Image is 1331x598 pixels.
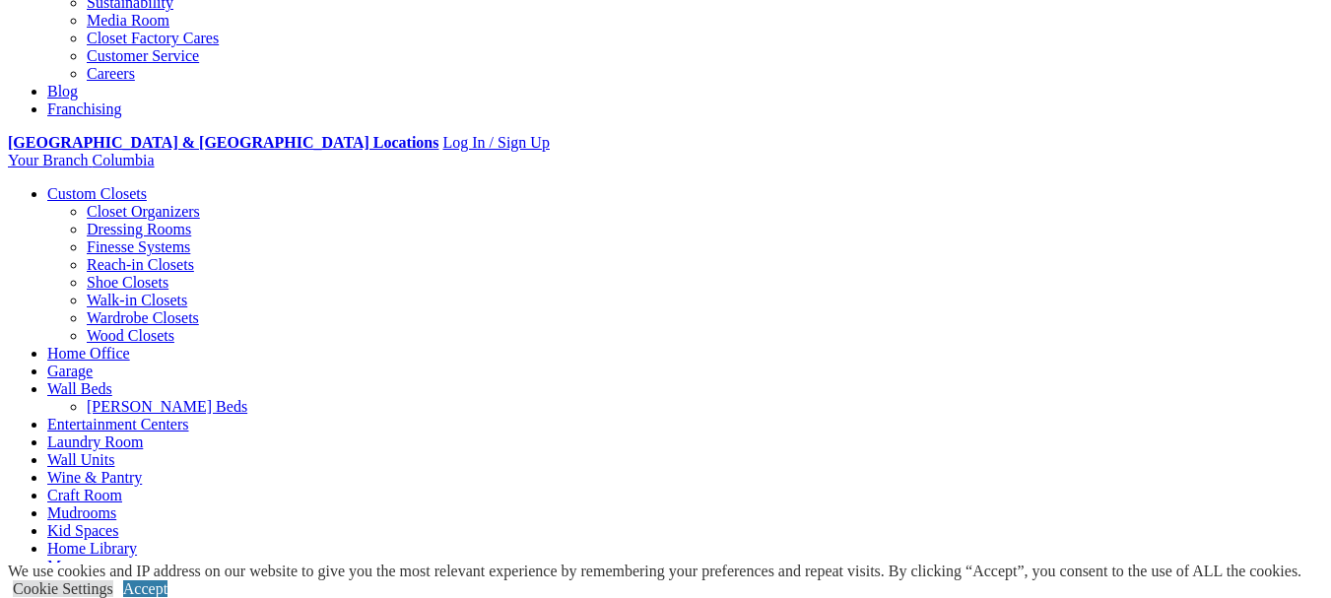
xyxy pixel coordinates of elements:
[87,327,174,344] a: Wood Closets
[87,203,200,220] a: Closet Organizers
[47,433,143,450] a: Laundry Room
[87,256,194,273] a: Reach-in Closets
[442,134,549,151] a: Log In / Sign Up
[87,47,199,64] a: Customer Service
[87,30,219,46] a: Closet Factory Cares
[47,345,130,362] a: Home Office
[8,152,88,168] span: Your Branch
[47,100,122,117] a: Franchising
[87,274,168,291] a: Shoe Closets
[87,398,247,415] a: [PERSON_NAME] Beds
[47,416,189,432] a: Entertainment Centers
[8,563,1301,580] div: We use cookies and IP address on our website to give you the most relevant experience by remember...
[47,363,93,379] a: Garage
[87,238,190,255] a: Finesse Systems
[47,558,82,574] a: More menu text will display only on big screen
[92,152,154,168] span: Columbia
[87,309,199,326] a: Wardrobe Closets
[47,540,137,557] a: Home Library
[47,522,118,539] a: Kid Spaces
[47,487,122,503] a: Craft Room
[47,380,112,397] a: Wall Beds
[47,451,114,468] a: Wall Units
[87,292,187,308] a: Walk-in Closets
[87,65,135,82] a: Careers
[47,504,116,521] a: Mudrooms
[123,580,167,597] a: Accept
[87,221,191,237] a: Dressing Rooms
[47,83,78,100] a: Blog
[47,469,142,486] a: Wine & Pantry
[47,185,147,202] a: Custom Closets
[8,152,155,168] a: Your Branch Columbia
[87,12,169,29] a: Media Room
[13,580,113,597] a: Cookie Settings
[8,134,438,151] a: [GEOGRAPHIC_DATA] & [GEOGRAPHIC_DATA] Locations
